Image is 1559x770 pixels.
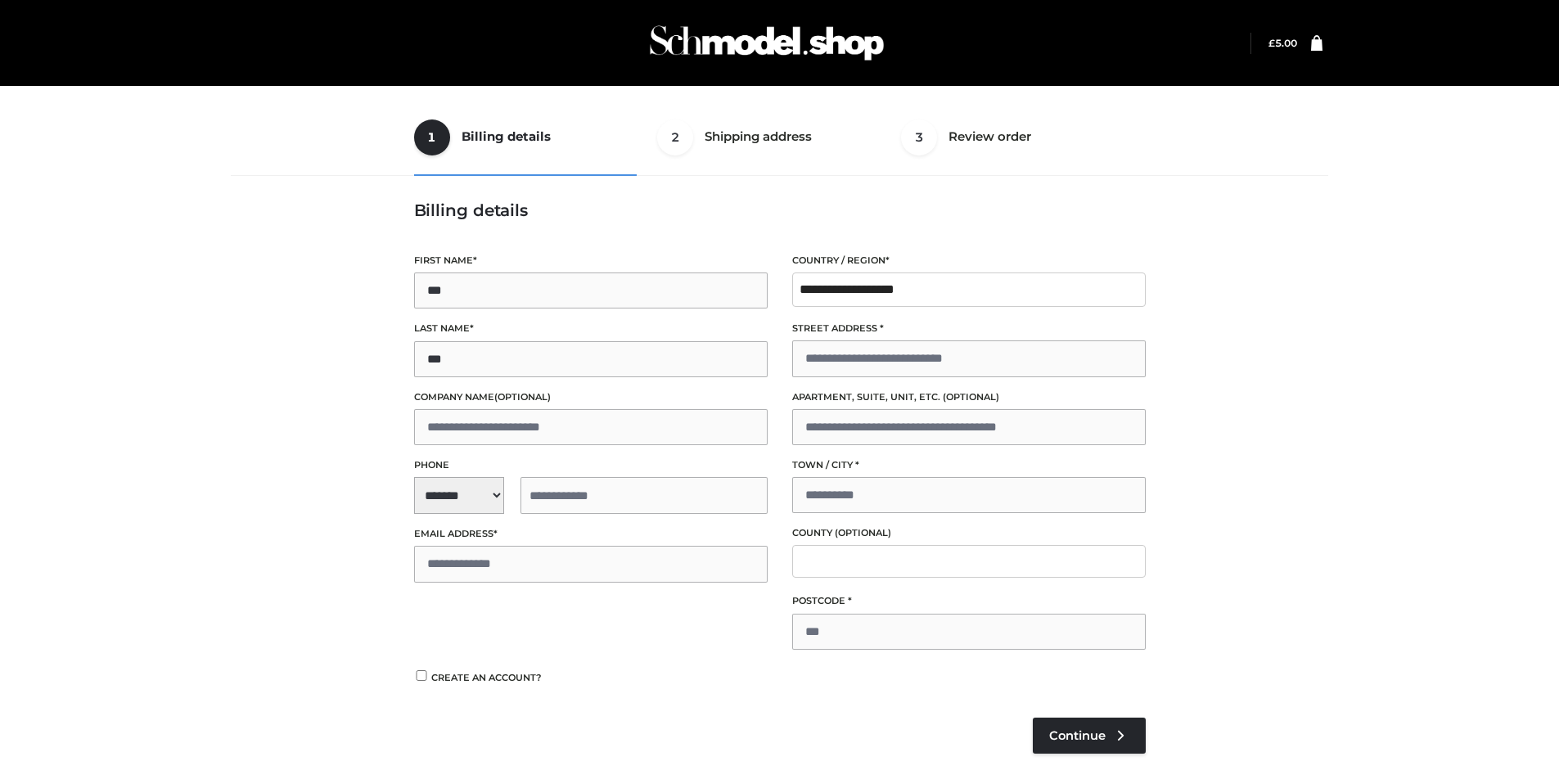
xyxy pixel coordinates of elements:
[792,321,1146,336] label: Street address
[414,670,429,681] input: Create an account?
[414,321,768,336] label: Last name
[1268,37,1297,49] bdi: 5.00
[1268,37,1275,49] span: £
[792,390,1146,405] label: Apartment, suite, unit, etc.
[431,672,542,683] span: Create an account?
[792,525,1146,541] label: County
[792,593,1146,609] label: Postcode
[414,390,768,405] label: Company name
[1268,37,1297,49] a: £5.00
[1049,728,1106,743] span: Continue
[494,391,551,403] span: (optional)
[835,527,891,538] span: (optional)
[943,391,999,403] span: (optional)
[792,457,1146,473] label: Town / City
[644,11,890,75] img: Schmodel Admin 964
[414,457,768,473] label: Phone
[414,526,768,542] label: Email address
[414,253,768,268] label: First name
[414,200,1146,220] h3: Billing details
[1033,718,1146,754] a: Continue
[792,253,1146,268] label: Country / Region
